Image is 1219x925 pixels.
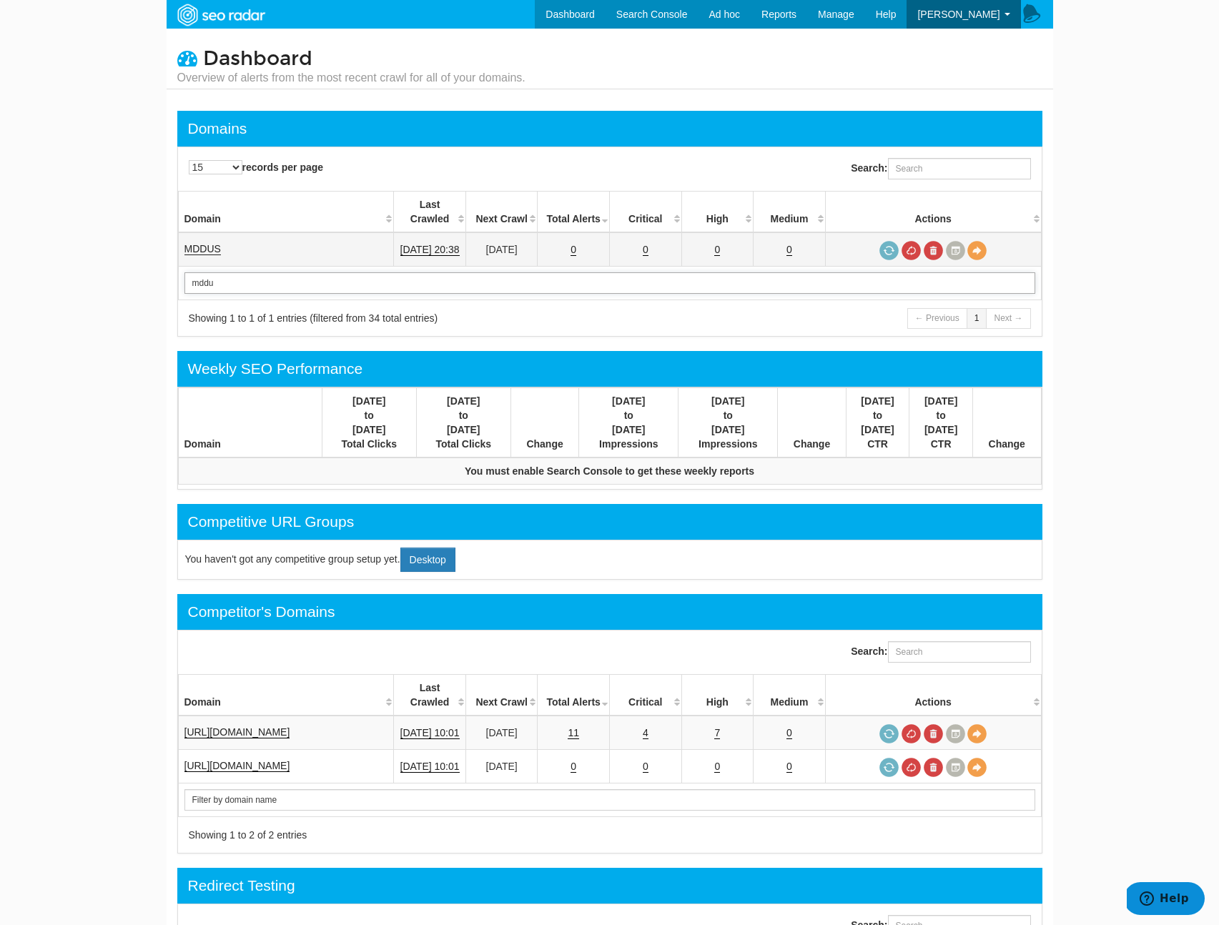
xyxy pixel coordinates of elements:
a: 0 [571,761,576,773]
span: [PERSON_NAME] [917,9,1000,20]
input: Search: [888,641,1031,663]
span: Reports [761,9,796,20]
a: 0 [714,761,720,773]
th: Actions: activate to sort column ascending [825,675,1041,716]
img: SEORadar [172,2,270,28]
div: Competitive URL Groups [188,511,355,533]
th: Critical: activate to sort column descending [609,675,681,716]
a: Cancel in-progress audit [902,724,921,743]
a: 7 [714,727,720,739]
div: Domains [188,118,247,139]
a: [URL][DOMAIN_NAME] [184,726,290,738]
td: [DATE] [465,716,538,750]
input: Search: [888,158,1031,179]
th: [DATE] to [DATE] Total Clicks [322,388,416,458]
a: Delete most recent audit [924,758,943,777]
div: Showing 1 to 1 of 1 entries (filtered from 34 total entries) [189,311,592,325]
input: Search [184,789,1035,811]
a: Desktop [400,548,455,572]
th: Actions: activate to sort column ascending [825,192,1041,233]
a: Cancel in-progress audit [902,758,921,777]
th: Medium: activate to sort column descending [754,675,826,716]
a: 0 [786,244,792,256]
th: Last Crawled: activate to sort column descending [394,192,466,233]
a: MDDUS [184,243,221,255]
div: Redirect Testing [188,875,295,896]
th: Last Crawled: activate to sort column descending [394,675,466,716]
a: Next → [986,308,1030,329]
a: 4 [643,727,648,739]
div: Showing 1 to 2 of 2 entries [189,828,592,842]
a: Request a crawl [879,724,899,743]
th: [DATE] to [DATE] CTR [846,388,909,458]
a: [DATE] 20:38 [400,244,460,256]
th: Total Alerts: activate to sort column ascending [538,192,610,233]
a: Crawl History [946,241,965,260]
label: Search: [851,158,1030,179]
a: Request a crawl [879,241,899,260]
div: You haven't got any competitive group setup yet. [177,540,1042,580]
th: Domain [178,388,322,458]
a: ← Previous [907,308,967,329]
a: Crawl History [946,758,965,777]
span: Dashboard [203,46,312,71]
span: Manage [818,9,854,20]
a: Crawl History [946,724,965,743]
th: High: activate to sort column descending [681,192,754,233]
th: Domain: activate to sort column ascending [178,675,394,716]
a: View Domain Overview [967,758,987,777]
a: View Domain Overview [967,241,987,260]
th: [DATE] to [DATE] Total Clicks [416,388,510,458]
a: 1 [967,308,987,329]
a: Cancel in-progress audit [902,241,921,260]
th: High: activate to sort column descending [681,675,754,716]
div: Weekly SEO Performance [188,358,363,380]
span: Help [876,9,897,20]
div: Competitor's Domains [188,601,335,623]
a: 0 [643,244,648,256]
th: [DATE] to [DATE] CTR [909,388,973,458]
input: Search [184,272,1035,294]
select: records per page [189,160,242,174]
th: Critical: activate to sort column descending [609,192,681,233]
th: Next Crawl: activate to sort column descending [465,192,538,233]
td: [DATE] [465,232,538,267]
a: [URL][DOMAIN_NAME] [184,760,290,772]
a: Delete most recent audit [924,241,943,260]
th: Change [510,388,578,458]
i:  [177,48,197,68]
th: Total Alerts: activate to sort column ascending [538,675,610,716]
a: [DATE] 10:01 [400,727,460,739]
small: Overview of alerts from the most recent crawl for all of your domains. [177,70,525,86]
a: [DATE] 10:01 [400,761,460,773]
th: Next Crawl: activate to sort column descending [465,675,538,716]
iframe: Opens a widget where you can find more information [1127,882,1205,918]
strong: You must enable Search Console to get these weekly reports [465,465,754,477]
a: 0 [786,761,792,773]
label: Search: [851,641,1030,663]
th: [DATE] to [DATE] Impressions [579,388,678,458]
td: [DATE] [465,750,538,783]
a: 11 [568,727,579,739]
a: 0 [714,244,720,256]
a: View Domain Overview [967,724,987,743]
span: Ad hoc [709,9,740,20]
th: Change [972,388,1041,458]
a: 0 [786,727,792,739]
th: [DATE] to [DATE] Impressions [678,388,778,458]
a: Request a crawl [879,758,899,777]
th: Medium: activate to sort column descending [754,192,826,233]
th: Change [778,388,846,458]
a: Delete most recent audit [924,724,943,743]
th: Domain: activate to sort column ascending [178,192,394,233]
a: 0 [643,761,648,773]
a: 0 [571,244,576,256]
label: records per page [189,160,324,174]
